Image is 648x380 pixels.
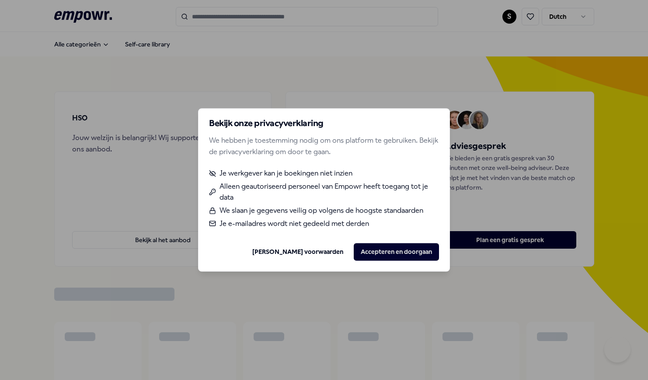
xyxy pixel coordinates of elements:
button: [PERSON_NAME] voorwaarden [245,243,350,261]
a: [PERSON_NAME] voorwaarden [252,247,343,257]
button: Accepteren en doorgaan [354,243,439,261]
li: Je werkgever kan je boekingen niet inzien [209,168,439,179]
li: Je e-mailadres wordt niet gedeeld met derden [209,218,439,229]
h2: Bekijk onze privacyverklaring [209,119,439,128]
p: We hebben je toestemming nodig om ons platform te gebruiken. Bekijk de privacyverklaring om door ... [209,135,439,157]
li: We slaan je gegevens veilig op volgens de hoogste standaarden [209,205,439,216]
li: Alleen geautoriseerd personeel van Empowr heeft toegang tot je data [209,181,439,203]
